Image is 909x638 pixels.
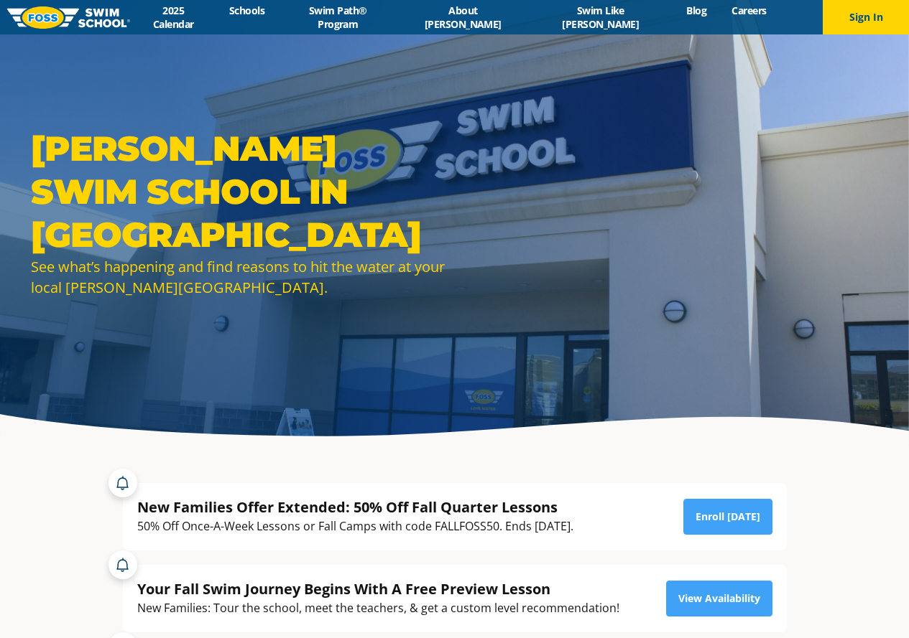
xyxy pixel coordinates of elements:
[527,4,674,31] a: Swim Like [PERSON_NAME]
[137,599,619,618] div: New Families: Tour the school, meet the teachers, & get a custom level recommendation!
[217,4,277,17] a: Schools
[130,4,217,31] a: 2025 Calendar
[719,4,779,17] a: Careers
[137,579,619,599] div: Your Fall Swim Journey Begins With A Free Preview Lesson
[137,517,573,536] div: 50% Off Once-A-Week Lessons or Fall Camps with code FALLFOSS50. Ends [DATE].
[137,497,573,517] div: New Families Offer Extended: 50% Off Fall Quarter Lessons
[31,127,448,256] h1: [PERSON_NAME] Swim School in [GEOGRAPHIC_DATA]
[674,4,719,17] a: Blog
[683,499,772,535] a: Enroll [DATE]
[666,581,772,616] a: View Availability
[31,256,448,298] div: See what’s happening and find reasons to hit the water at your local [PERSON_NAME][GEOGRAPHIC_DATA].
[7,6,130,29] img: FOSS Swim School Logo
[399,4,527,31] a: About [PERSON_NAME]
[277,4,399,31] a: Swim Path® Program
